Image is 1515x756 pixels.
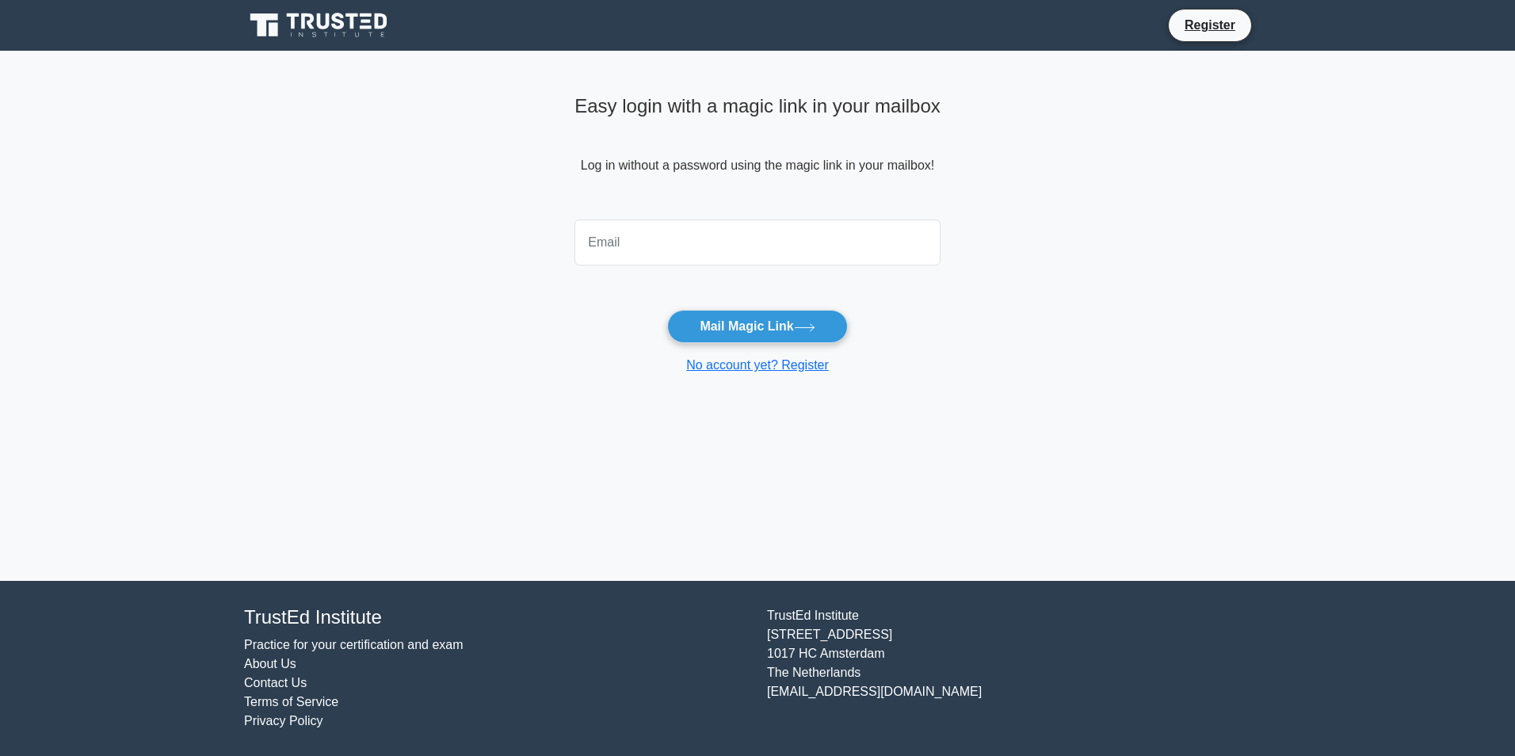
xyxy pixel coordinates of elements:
[574,220,941,265] input: Email
[1175,15,1245,35] a: Register
[686,358,829,372] a: No account yet? Register
[574,89,941,213] div: Log in without a password using the magic link in your mailbox!
[244,695,338,708] a: Terms of Service
[667,310,847,343] button: Mail Magic Link
[244,714,323,727] a: Privacy Policy
[757,606,1280,731] div: TrustEd Institute [STREET_ADDRESS] 1017 HC Amsterdam The Netherlands [EMAIL_ADDRESS][DOMAIN_NAME]
[244,676,307,689] a: Contact Us
[244,606,748,629] h4: TrustEd Institute
[244,657,296,670] a: About Us
[574,95,941,118] h4: Easy login with a magic link in your mailbox
[244,638,464,651] a: Practice for your certification and exam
